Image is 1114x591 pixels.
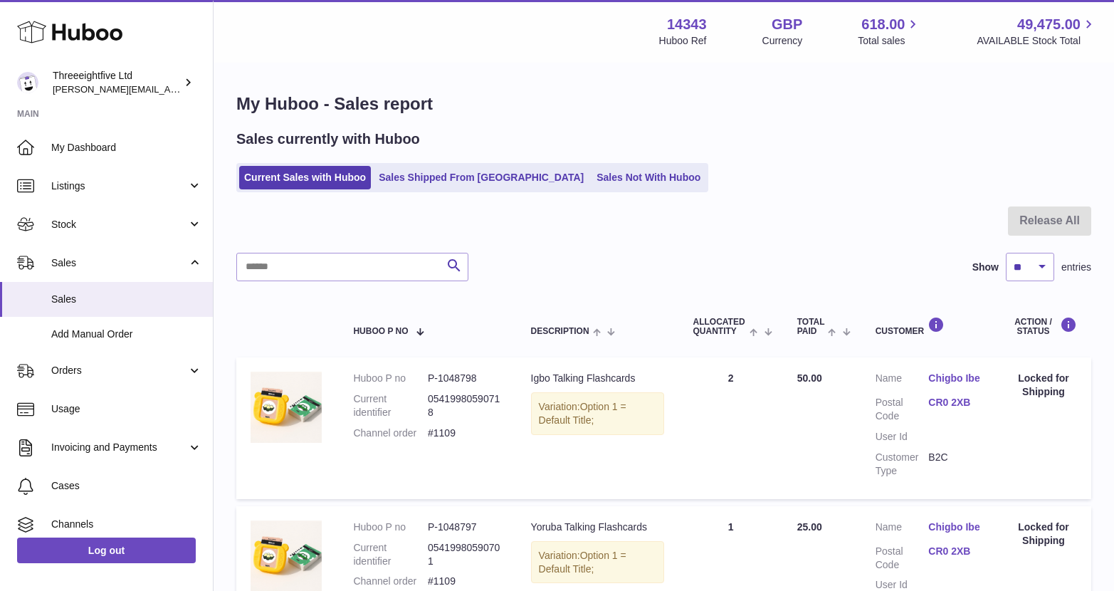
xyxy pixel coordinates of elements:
span: 49,475.00 [1017,15,1081,34]
dd: 05419980590701 [428,541,503,568]
span: Description [531,327,589,336]
div: Currency [762,34,803,48]
a: Sales Not With Huboo [592,166,705,189]
dt: Huboo P no [353,521,428,534]
strong: 14343 [667,15,707,34]
td: 2 [678,357,782,498]
span: Usage [51,402,202,416]
span: 50.00 [797,372,822,384]
dt: Name [876,372,929,389]
div: Threeeightfive Ltd [53,69,181,96]
dt: Customer Type [876,451,929,478]
div: Action / Status [1010,317,1077,336]
span: Stock [51,218,187,231]
dd: P-1048797 [428,521,503,534]
dt: Postal Code [876,396,929,423]
span: entries [1061,261,1091,274]
a: CR0 2XB [928,545,982,558]
span: Sales [51,293,202,306]
span: Listings [51,179,187,193]
dd: #1109 [428,575,503,588]
span: [PERSON_NAME][EMAIL_ADDRESS][DOMAIN_NAME] [53,83,285,95]
span: Option 1 = Default Title; [539,550,626,575]
div: Variation: [531,392,665,435]
div: Customer [876,317,982,336]
a: 49,475.00 AVAILABLE Stock Total [977,15,1097,48]
span: ALLOCATED Quantity [693,318,746,336]
div: Variation: [531,541,665,584]
span: Huboo P no [353,327,408,336]
dt: Channel order [353,575,428,588]
dd: #1109 [428,427,503,440]
dt: User Id [876,430,929,444]
img: james@threeeightfive.co [17,72,38,93]
span: Orders [51,364,187,377]
dd: B2C [928,451,982,478]
div: Huboo Ref [659,34,707,48]
dt: Name [876,521,929,538]
a: Log out [17,538,196,563]
h1: My Huboo - Sales report [236,93,1091,115]
span: AVAILABLE Stock Total [977,34,1097,48]
span: Sales [51,256,187,270]
span: Option 1 = Default Title; [539,401,626,426]
dt: Current identifier [353,541,428,568]
dt: Current identifier [353,392,428,419]
img: Twi_Talking_Flashcards.jpg [251,372,322,443]
dd: 05419980590718 [428,392,503,419]
span: Invoicing and Payments [51,441,187,454]
a: Sales Shipped From [GEOGRAPHIC_DATA] [374,166,589,189]
strong: GBP [772,15,802,34]
a: CR0 2XB [928,396,982,409]
span: Channels [51,518,202,531]
span: 618.00 [861,15,905,34]
dt: Channel order [353,427,428,440]
a: Chigbo Ibe [928,372,982,385]
div: Locked for Shipping [1010,372,1077,399]
span: Total sales [858,34,921,48]
span: My Dashboard [51,141,202,155]
span: Cases [51,479,202,493]
span: 25.00 [797,521,822,533]
span: Add Manual Order [51,328,202,341]
span: Total paid [797,318,825,336]
a: Chigbo Ibe [928,521,982,534]
div: Locked for Shipping [1010,521,1077,548]
div: Yoruba Talking Flashcards [531,521,665,534]
a: Current Sales with Huboo [239,166,371,189]
label: Show [972,261,999,274]
a: 618.00 Total sales [858,15,921,48]
div: Igbo Talking Flashcards [531,372,665,385]
dt: Postal Code [876,545,929,572]
h2: Sales currently with Huboo [236,130,420,149]
dd: P-1048798 [428,372,503,385]
dt: Huboo P no [353,372,428,385]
